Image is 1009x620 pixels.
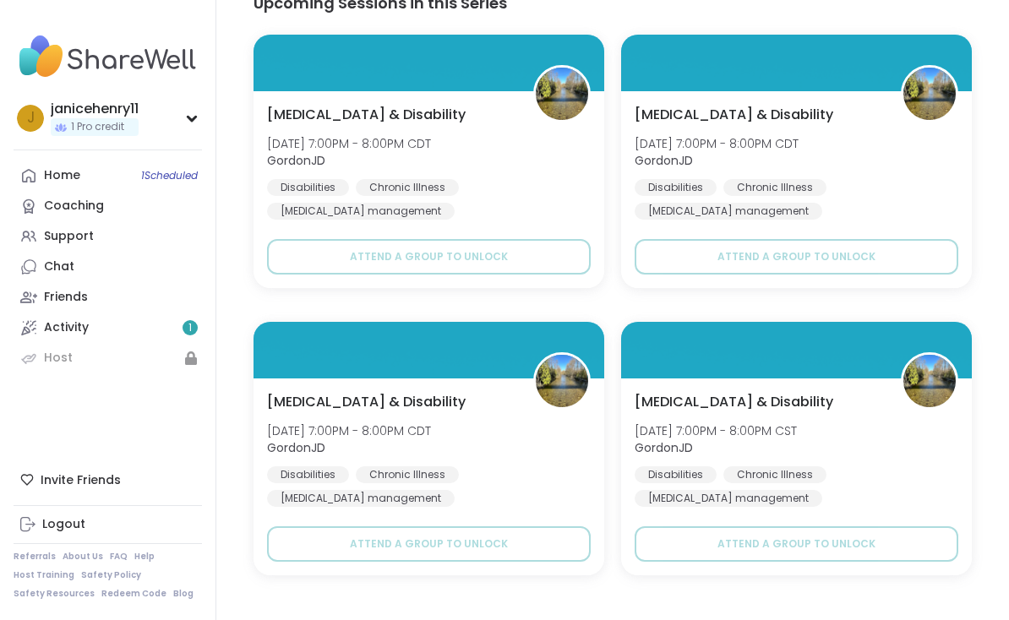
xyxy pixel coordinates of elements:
a: Home1Scheduled [14,160,202,191]
span: Attend a group to unlock [350,536,508,552]
div: Support [44,228,94,245]
b: GordonJD [635,152,693,169]
a: Help [134,551,155,563]
div: Chronic Illness [356,466,459,483]
img: ShareWell Nav Logo [14,27,202,86]
div: Disabilities [267,466,349,483]
div: Home [44,167,80,184]
div: Host [44,350,73,367]
span: [DATE] 7:00PM - 8:00PM CDT [267,422,431,439]
img: GordonJD [536,68,588,120]
button: Attend a group to unlock [635,239,958,275]
div: Disabilities [635,179,717,196]
div: Invite Friends [14,465,202,495]
a: Redeem Code [101,588,166,600]
div: Activity [44,319,89,336]
div: [MEDICAL_DATA] management [267,490,455,507]
div: [MEDICAL_DATA] management [635,203,822,220]
a: About Us [63,551,103,563]
a: Logout [14,509,202,540]
span: [MEDICAL_DATA] & Disability [267,392,466,412]
a: Referrals [14,551,56,563]
a: Safety Policy [81,569,141,581]
div: [MEDICAL_DATA] management [267,203,455,220]
img: GordonJD [536,355,588,407]
div: Chronic Illness [356,179,459,196]
span: j [27,107,35,129]
a: Safety Resources [14,588,95,600]
b: GordonJD [267,152,325,169]
a: Host Training [14,569,74,581]
span: [DATE] 7:00PM - 8:00PM CDT [635,135,799,152]
span: 1 Pro credit [71,120,124,134]
a: FAQ [110,551,128,563]
button: Attend a group to unlock [635,526,958,562]
button: Attend a group to unlock [267,239,591,275]
a: Chat [14,252,202,282]
div: Logout [42,516,85,533]
div: Chronic Illness [723,179,826,196]
div: Chat [44,258,74,275]
a: Support [14,221,202,252]
img: GordonJD [903,355,956,407]
span: [DATE] 7:00PM - 8:00PM CST [635,422,797,439]
div: janicehenry11 [51,100,139,118]
div: Friends [44,289,88,306]
div: Chronic Illness [723,466,826,483]
span: 1 [188,321,192,335]
a: Host [14,343,202,373]
div: Disabilities [635,466,717,483]
a: Blog [173,588,194,600]
div: [MEDICAL_DATA] management [635,490,822,507]
a: Coaching [14,191,202,221]
span: [DATE] 7:00PM - 8:00PM CDT [267,135,431,152]
b: GordonJD [267,439,325,456]
span: [MEDICAL_DATA] & Disability [635,392,833,412]
div: Disabilities [267,179,349,196]
a: Friends [14,282,202,313]
b: GordonJD [635,439,693,456]
span: [MEDICAL_DATA] & Disability [635,105,833,125]
a: Activity1 [14,313,202,343]
div: Coaching [44,198,104,215]
img: GordonJD [903,68,956,120]
button: Attend a group to unlock [267,526,591,562]
span: Attend a group to unlock [717,536,875,552]
span: Attend a group to unlock [350,249,508,264]
span: [MEDICAL_DATA] & Disability [267,105,466,125]
span: Attend a group to unlock [717,249,875,264]
span: 1 Scheduled [141,169,198,182]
